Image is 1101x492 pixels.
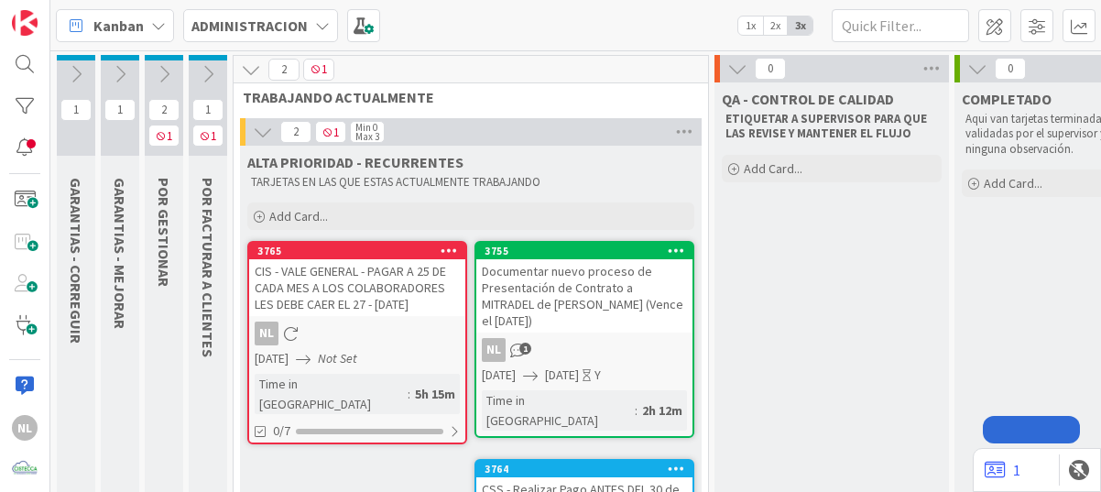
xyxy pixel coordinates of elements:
div: 5h 15m [410,384,460,404]
div: 3765 [249,243,465,259]
span: Add Card... [744,160,802,177]
span: 2 [280,121,311,143]
div: 3765CIS - VALE GENERAL - PAGAR A 25 DE CADA MES A LOS COLABORADORES LES DEBE CAER EL 27 - [DATE] [249,243,465,316]
span: 0/7 [273,421,290,441]
span: Add Card... [269,208,328,224]
span: 1 [315,121,346,143]
span: [DATE] [482,366,516,385]
div: 3755 [485,245,692,257]
i: Not Set [318,350,357,366]
div: CIS - VALE GENERAL - PAGAR A 25 DE CADA MES A LOS COLABORADORES LES DEBE CAER EL 27 - [DATE] [249,259,465,316]
img: Visit kanbanzone.com [12,10,38,36]
span: 1 [192,125,223,147]
span: QA - CONTROL DE CALIDAD [722,90,894,108]
span: 2 [148,99,180,121]
div: NL [255,322,278,345]
div: Y [594,366,601,385]
div: NL [476,338,692,362]
span: [DATE] [255,349,289,368]
div: Min 0 [355,123,377,132]
span: GARANTIAS - CORREGUIR [67,178,85,344]
div: 3764 [485,463,692,476]
strong: ETIQUETAR A SUPERVISOR PARA QUE LAS REVISE Y MANTENER EL FLUJO [725,111,930,141]
a: 3755Documentar nuevo proceso de Presentación de Contrato a MITRADEL de [PERSON_NAME] (Vence el [D... [474,241,694,438]
div: 3755Documentar nuevo proceso de Presentación de Contrato a MITRADEL de [PERSON_NAME] (Vence el [D... [476,243,692,333]
a: 1 [985,459,1020,481]
div: Time in [GEOGRAPHIC_DATA] [482,390,635,431]
span: 1 [192,99,223,121]
a: 3765CIS - VALE GENERAL - PAGAR A 25 DE CADA MES A LOS COLABORADORES LES DEBE CAER EL 27 - [DATE]N... [247,241,467,444]
span: Add Card... [984,175,1042,191]
img: avatar [12,456,38,482]
span: 1x [738,16,763,35]
span: 1 [303,59,334,81]
span: 3x [788,16,812,35]
p: TARJETAS EN LAS QUE ESTAS ACTUALMENTE TRABAJANDO [251,175,691,190]
span: COMPLETADO [962,90,1052,108]
span: TRABAJANDO ACTUALMENTE [243,88,685,106]
div: 3755 [476,243,692,259]
input: Quick Filter... [832,9,969,42]
span: 1 [60,99,92,121]
span: 0 [995,58,1026,80]
div: 2h 12m [638,400,687,421]
div: 3765 [257,245,465,257]
span: GARANTIAS - MEJORAR [111,178,129,329]
div: Documentar nuevo proceso de Presentación de Contrato a MITRADEL de [PERSON_NAME] (Vence el [DATE]) [476,259,692,333]
div: 3764 [476,461,692,477]
span: 1 [519,343,531,355]
span: ALTA PRIORIDAD - RECURRENTES [247,153,463,171]
span: 2x [763,16,788,35]
span: : [408,384,410,404]
span: POR FACTURAR A CLIENTES [199,178,217,357]
span: 0 [755,58,786,80]
div: Max 3 [355,132,379,141]
div: NL [12,415,38,441]
span: [DATE] [545,366,579,385]
span: POR GESTIONAR [155,178,173,287]
span: 1 [148,125,180,147]
b: ADMINISTRACION [191,16,308,35]
div: Time in [GEOGRAPHIC_DATA] [255,374,408,414]
span: 1 [104,99,136,121]
div: NL [249,322,465,345]
span: 2 [268,59,300,81]
span: Kanban [93,15,144,37]
div: NL [482,338,506,362]
span: : [635,400,638,421]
